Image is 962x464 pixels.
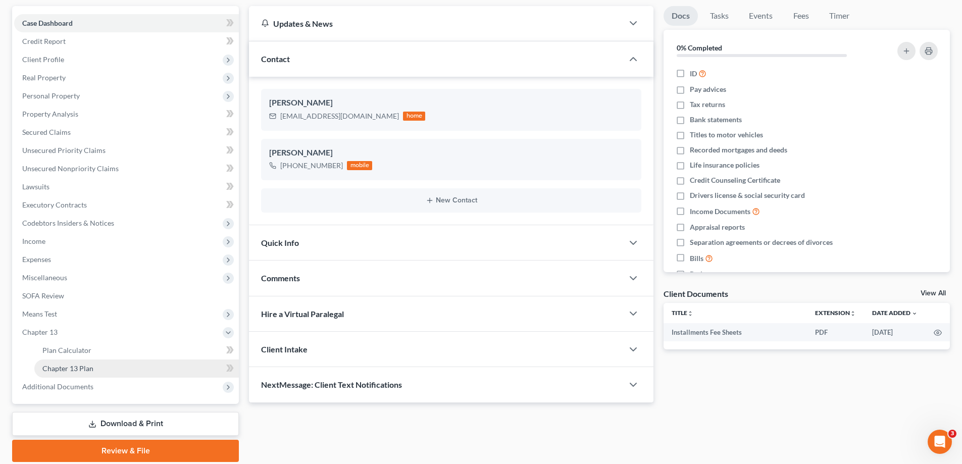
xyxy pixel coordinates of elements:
[280,111,399,121] div: [EMAIL_ADDRESS][DOMAIN_NAME]
[821,6,857,26] a: Timer
[677,43,722,52] strong: 0% Completed
[34,341,239,359] a: Plan Calculator
[403,112,425,121] div: home
[22,291,64,300] span: SOFA Review
[14,160,239,178] a: Unsecured Nonpriority Claims
[807,323,864,341] td: PDF
[690,253,703,264] span: Bills
[22,19,73,27] span: Case Dashboard
[22,328,58,336] span: Chapter 13
[14,196,239,214] a: Executory Contracts
[261,273,300,283] span: Comments
[14,178,239,196] a: Lawsuits
[12,412,239,436] a: Download & Print
[664,6,698,26] a: Docs
[22,110,78,118] span: Property Analysis
[14,105,239,123] a: Property Analysis
[269,196,633,204] button: New Contact
[948,430,956,438] span: 3
[14,32,239,50] a: Credit Report
[22,182,49,191] span: Lawsuits
[690,222,745,232] span: Appraisal reports
[261,54,290,64] span: Contact
[14,14,239,32] a: Case Dashboard
[22,55,64,64] span: Client Profile
[22,73,66,82] span: Real Property
[269,97,633,109] div: [PERSON_NAME]
[912,311,918,317] i: expand_more
[690,69,697,79] span: ID
[690,160,760,170] span: Life insurance policies
[22,255,51,264] span: Expenses
[921,290,946,297] a: View All
[34,359,239,378] a: Chapter 13 Plan
[690,175,780,185] span: Credit Counseling Certificate
[702,6,737,26] a: Tasks
[664,288,728,299] div: Client Documents
[14,141,239,160] a: Unsecured Priority Claims
[22,237,45,245] span: Income
[872,309,918,317] a: Date Added expand_more
[347,161,372,170] div: mobile
[690,207,750,217] span: Income Documents
[22,128,71,136] span: Secured Claims
[672,309,693,317] a: Titleunfold_more
[22,200,87,209] span: Executory Contracts
[22,91,80,100] span: Personal Property
[261,344,308,354] span: Client Intake
[261,18,611,29] div: Updates & News
[14,123,239,141] a: Secured Claims
[690,237,833,247] span: Separation agreements or decrees of divorces
[664,323,807,341] td: Installments Fee Sheets
[42,364,93,373] span: Chapter 13 Plan
[12,440,239,462] a: Review & File
[690,190,805,200] span: Drivers license & social security card
[261,238,299,247] span: Quick Info
[261,380,402,389] span: NextMessage: Client Text Notifications
[22,164,119,173] span: Unsecured Nonpriority Claims
[42,346,91,354] span: Plan Calculator
[928,430,952,454] iframe: Intercom live chat
[690,115,742,125] span: Bank statements
[280,161,343,171] div: [PHONE_NUMBER]
[690,84,726,94] span: Pay advices
[864,323,926,341] td: [DATE]
[22,37,66,45] span: Credit Report
[22,146,106,154] span: Unsecured Priority Claims
[690,130,763,140] span: Titles to motor vehicles
[261,309,344,319] span: Hire a Virtual Paralegal
[741,6,781,26] a: Events
[22,310,57,318] span: Means Test
[269,147,633,159] div: [PERSON_NAME]
[22,273,67,282] span: Miscellaneous
[14,287,239,305] a: SOFA Review
[850,311,856,317] i: unfold_more
[690,99,725,110] span: Tax returns
[815,309,856,317] a: Extensionunfold_more
[785,6,817,26] a: Fees
[22,382,93,391] span: Additional Documents
[690,269,788,279] span: Retirement account statements
[22,219,114,227] span: Codebtors Insiders & Notices
[687,311,693,317] i: unfold_more
[690,145,787,155] span: Recorded mortgages and deeds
